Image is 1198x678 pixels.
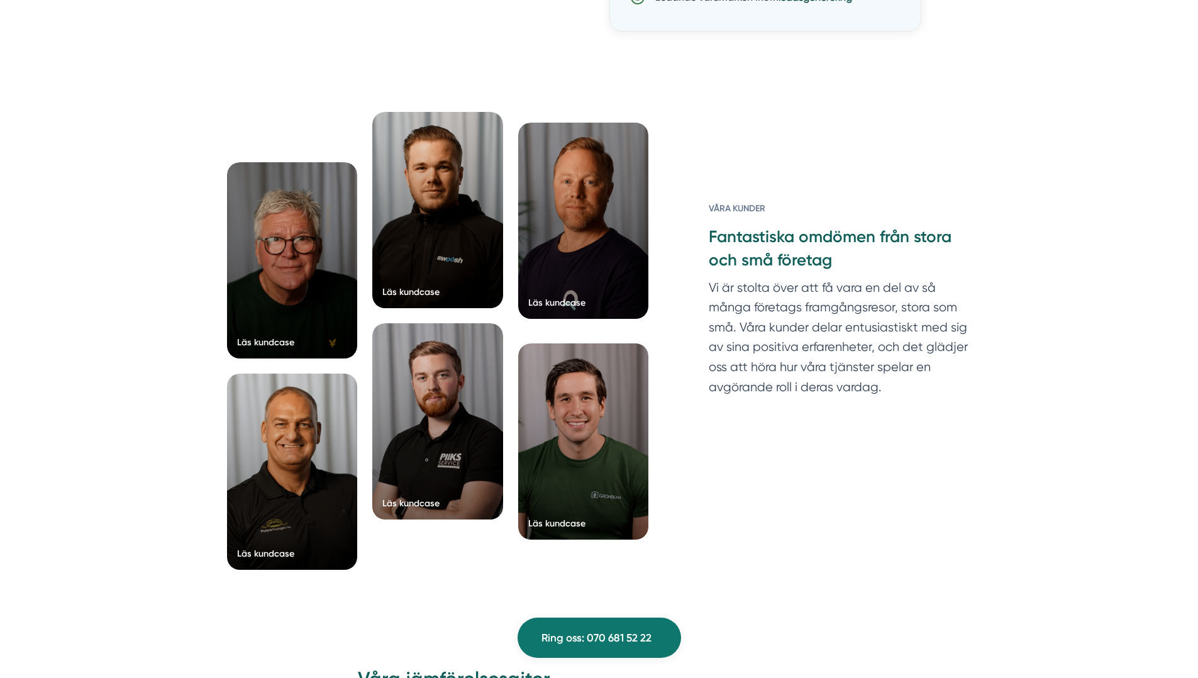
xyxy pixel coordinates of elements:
[709,202,971,226] h6: Våra kunder
[541,630,652,647] span: Ring oss: 070 681 52 22
[227,374,358,570] a: Läs kundcase
[518,343,649,540] a: Läs kundcase
[709,226,971,277] h3: Fantastiska omdömen från stora och små företag
[237,547,294,560] div: Läs kundcase
[382,497,440,509] div: Läs kundcase
[528,296,585,309] div: Läs kundcase
[372,112,503,308] a: Läs kundcase
[518,618,681,658] a: Ring oss: 070 681 52 22
[709,278,971,403] p: Vi är stolta över att få vara en del av så många företags framgångsresor, stora som små. Våra kun...
[528,517,585,530] div: Läs kundcase
[372,323,503,520] a: Läs kundcase
[382,286,440,298] div: Läs kundcase
[227,162,358,358] a: Läs kundcase
[518,123,649,319] a: Läs kundcase
[237,336,294,348] div: Läs kundcase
